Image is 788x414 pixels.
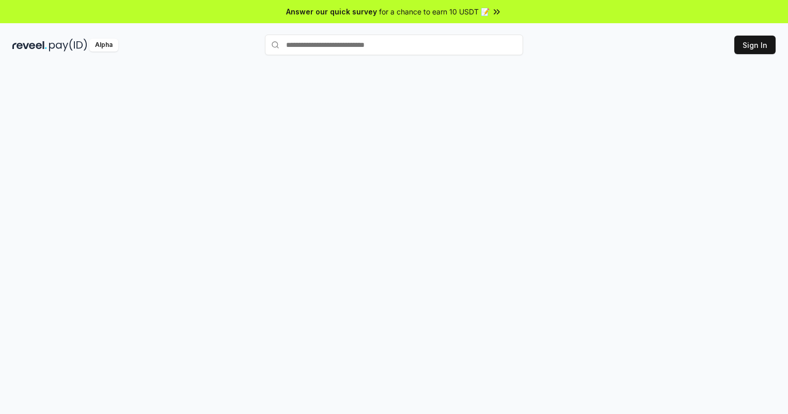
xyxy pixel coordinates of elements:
span: for a chance to earn 10 USDT 📝 [379,6,490,17]
span: Answer our quick survey [286,6,377,17]
img: reveel_dark [12,39,47,52]
button: Sign In [734,36,776,54]
div: Alpha [89,39,118,52]
img: pay_id [49,39,87,52]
